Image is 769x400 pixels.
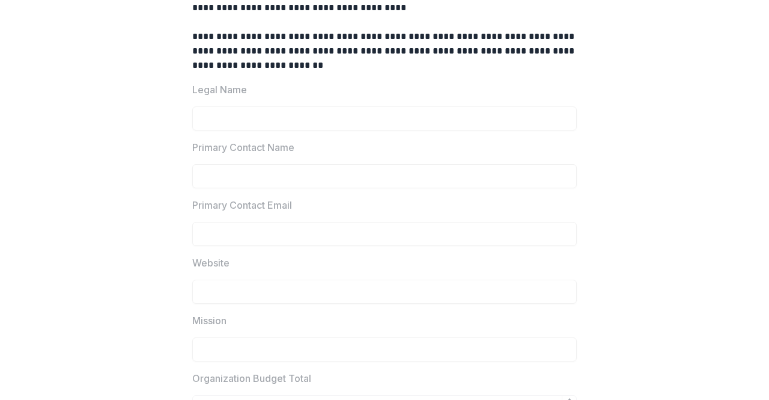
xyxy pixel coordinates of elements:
[192,371,311,386] p: Organization Budget Total
[192,313,226,328] p: Mission
[192,256,229,270] p: Website
[192,198,292,212] p: Primary Contact Email
[192,140,294,155] p: Primary Contact Name
[192,82,247,97] p: Legal Name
